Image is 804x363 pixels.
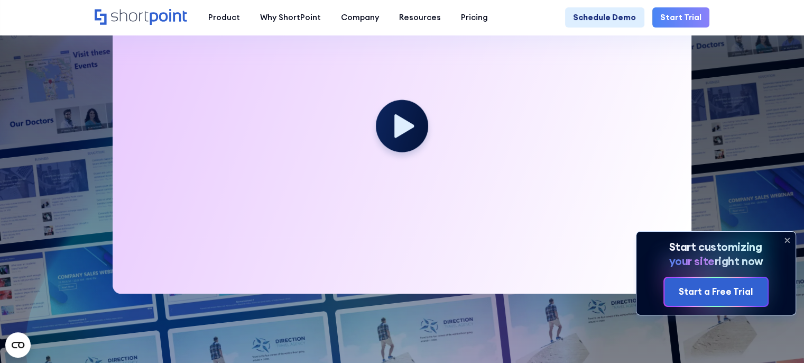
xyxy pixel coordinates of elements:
a: Company [331,7,389,28]
iframe: Chat Widget [614,241,804,363]
a: Resources [389,7,451,28]
a: Start a Free Trial [664,278,768,306]
a: Home [95,9,188,26]
div: Start a Free Trial [679,285,753,299]
a: Start Trial [652,7,709,28]
div: Company [341,12,379,24]
a: Product [198,7,250,28]
div: Product [208,12,240,24]
div: Why ShortPoint [260,12,321,24]
div: Resources [399,12,441,24]
a: Pricing [451,7,498,28]
button: Open CMP widget [5,332,31,358]
div: Pricing [461,12,488,24]
a: Schedule Demo [565,7,644,28]
a: Why ShortPoint [250,7,331,28]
